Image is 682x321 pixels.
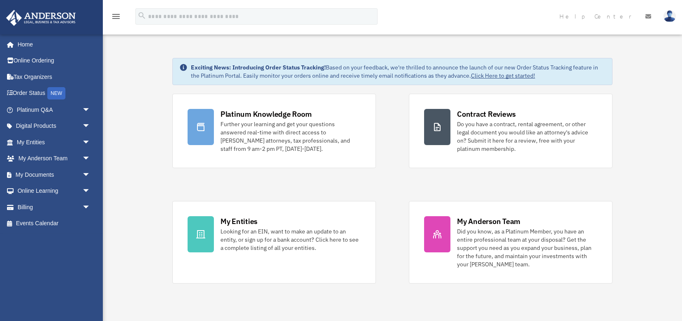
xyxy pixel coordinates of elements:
[6,183,103,199] a: Online Learningarrow_drop_down
[457,216,520,226] div: My Anderson Team
[6,102,103,118] a: Platinum Q&Aarrow_drop_down
[457,227,597,268] div: Did you know, as a Platinum Member, you have an entire professional team at your disposal? Get th...
[82,166,99,183] span: arrow_drop_down
[191,64,326,71] strong: Exciting News: Introducing Order Status Tracking!
[47,87,65,99] div: NEW
[6,53,103,69] a: Online Ordering
[6,166,103,183] a: My Documentsarrow_drop_down
[4,10,78,26] img: Anderson Advisors Platinum Portal
[6,134,103,150] a: My Entitiesarrow_drop_down
[172,94,376,168] a: Platinum Knowledge Room Further your learning and get your questions answered real-time with dire...
[111,12,121,21] i: menu
[471,72,535,79] a: Click Here to get started!
[6,118,103,134] a: Digital Productsarrow_drop_down
[220,120,361,153] div: Further your learning and get your questions answered real-time with direct access to [PERSON_NAM...
[6,85,103,102] a: Order StatusNEW
[6,69,103,85] a: Tax Organizers
[111,14,121,21] a: menu
[82,183,99,200] span: arrow_drop_down
[82,199,99,216] span: arrow_drop_down
[82,118,99,135] span: arrow_drop_down
[6,199,103,215] a: Billingarrow_drop_down
[220,109,312,119] div: Platinum Knowledge Room
[409,201,612,284] a: My Anderson Team Did you know, as a Platinum Member, you have an entire professional team at your...
[663,10,676,22] img: User Pic
[82,150,99,167] span: arrow_drop_down
[6,150,103,167] a: My Anderson Teamarrow_drop_down
[172,201,376,284] a: My Entities Looking for an EIN, want to make an update to an entity, or sign up for a bank accoun...
[137,11,146,20] i: search
[6,215,103,232] a: Events Calendar
[409,94,612,168] a: Contract Reviews Do you have a contract, rental agreement, or other legal document you would like...
[82,134,99,151] span: arrow_drop_down
[220,227,361,252] div: Looking for an EIN, want to make an update to an entity, or sign up for a bank account? Click her...
[82,102,99,118] span: arrow_drop_down
[457,120,597,153] div: Do you have a contract, rental agreement, or other legal document you would like an attorney's ad...
[220,216,257,226] div: My Entities
[6,36,99,53] a: Home
[191,63,605,80] div: Based on your feedback, we're thrilled to announce the launch of our new Order Status Tracking fe...
[457,109,516,119] div: Contract Reviews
